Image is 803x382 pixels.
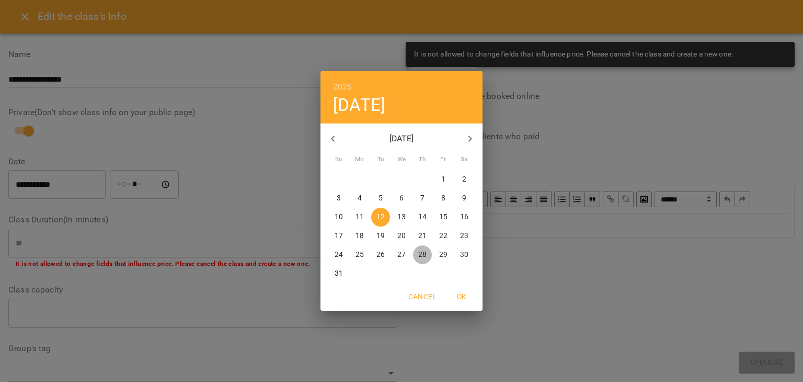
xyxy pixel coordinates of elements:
[371,189,390,208] button: 5
[392,208,411,227] button: 13
[376,250,385,260] p: 26
[455,154,474,165] span: Sa
[392,227,411,245] button: 20
[371,154,390,165] span: Tu
[434,170,453,189] button: 1
[455,227,474,245] button: 23
[346,132,458,145] p: [DATE]
[350,189,369,208] button: 4
[335,212,343,222] p: 10
[335,231,343,241] p: 17
[434,208,453,227] button: 15
[462,193,466,204] p: 9
[355,231,364,241] p: 18
[337,193,341,204] p: 3
[371,227,390,245] button: 19
[404,287,441,306] button: Cancel
[329,227,348,245] button: 17
[413,154,432,165] span: Th
[441,193,445,204] p: 8
[413,227,432,245] button: 21
[376,212,385,222] p: 12
[335,268,343,279] p: 31
[335,250,343,260] p: 24
[376,231,385,241] p: 19
[397,231,406,241] p: 20
[455,245,474,264] button: 30
[418,250,427,260] p: 28
[350,245,369,264] button: 25
[350,227,369,245] button: 18
[418,231,427,241] p: 21
[455,170,474,189] button: 2
[333,94,385,116] button: [DATE]
[439,212,448,222] p: 15
[355,250,364,260] p: 25
[460,250,468,260] p: 30
[329,208,348,227] button: 10
[420,193,425,204] p: 7
[413,245,432,264] button: 28
[350,154,369,165] span: Mo
[408,290,437,303] span: Cancel
[329,264,348,283] button: 31
[439,250,448,260] p: 29
[397,250,406,260] p: 27
[358,193,362,204] p: 4
[413,208,432,227] button: 14
[392,245,411,264] button: 27
[460,212,468,222] p: 16
[399,193,404,204] p: 6
[413,189,432,208] button: 7
[434,227,453,245] button: 22
[434,245,453,264] button: 29
[371,245,390,264] button: 26
[445,287,478,306] button: OK
[449,290,474,303] span: OK
[441,174,445,185] p: 1
[371,208,390,227] button: 12
[434,189,453,208] button: 8
[455,189,474,208] button: 9
[434,154,453,165] span: Fr
[350,208,369,227] button: 11
[460,231,468,241] p: 23
[333,80,352,94] button: 2025
[462,174,466,185] p: 2
[397,212,406,222] p: 13
[378,193,383,204] p: 5
[392,154,411,165] span: We
[329,154,348,165] span: Su
[329,189,348,208] button: 3
[439,231,448,241] p: 22
[355,212,364,222] p: 11
[418,212,427,222] p: 14
[392,189,411,208] button: 6
[455,208,474,227] button: 16
[329,245,348,264] button: 24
